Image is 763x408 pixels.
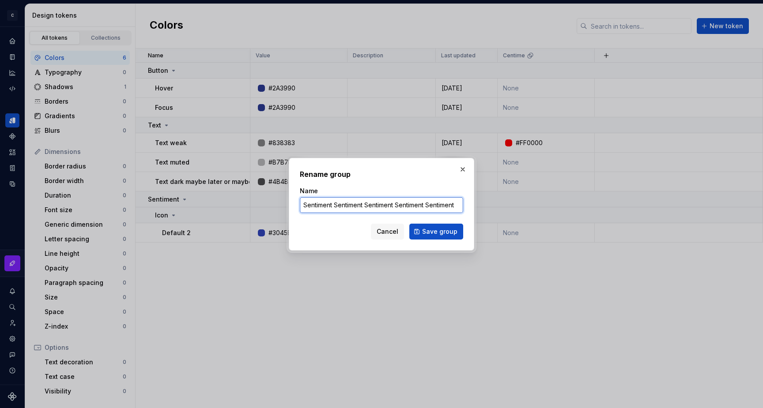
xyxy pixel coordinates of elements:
button: Save group [409,224,463,240]
span: Save group [422,227,457,236]
label: Name [300,187,318,195]
span: Cancel [377,227,398,236]
h2: Rename group [300,169,463,180]
button: Cancel [371,224,404,240]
